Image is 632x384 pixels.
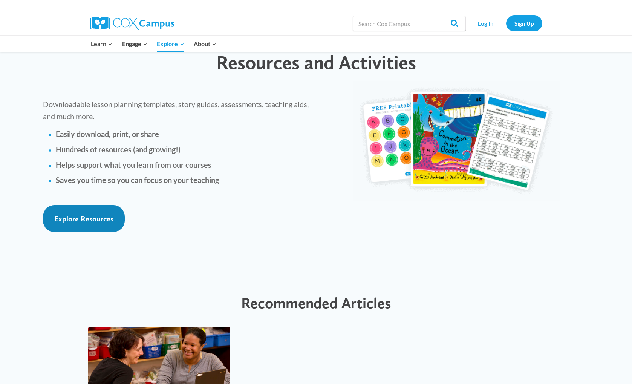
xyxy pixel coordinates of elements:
[86,36,118,52] button: Child menu of Learn
[56,145,181,154] strong: Hundreds of resources (and growing!)
[189,36,221,52] button: Child menu of About
[86,36,221,52] nav: Primary Navigation
[353,81,560,201] img: educator-courses-img
[117,36,152,52] button: Child menu of Engage
[56,160,211,169] strong: Helps support what you learn from our courses
[216,51,416,74] span: Resources and Activities
[54,214,113,223] span: Explore Resources
[43,100,309,121] span: Downloadable lesson planning templates, story guides, assessments, teaching aids, and much more.
[470,15,502,31] a: Log In
[506,15,542,31] a: Sign Up
[353,16,466,31] input: Search Cox Campus
[241,294,391,312] span: Recommended Articles
[470,15,542,31] nav: Secondary Navigation
[152,36,189,52] button: Child menu of Explore
[90,17,174,30] img: Cox Campus
[43,205,125,232] a: Explore Resources
[56,129,159,138] strong: Easily download, print, or share
[56,175,219,184] strong: Saves you time so you can focus on your teaching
